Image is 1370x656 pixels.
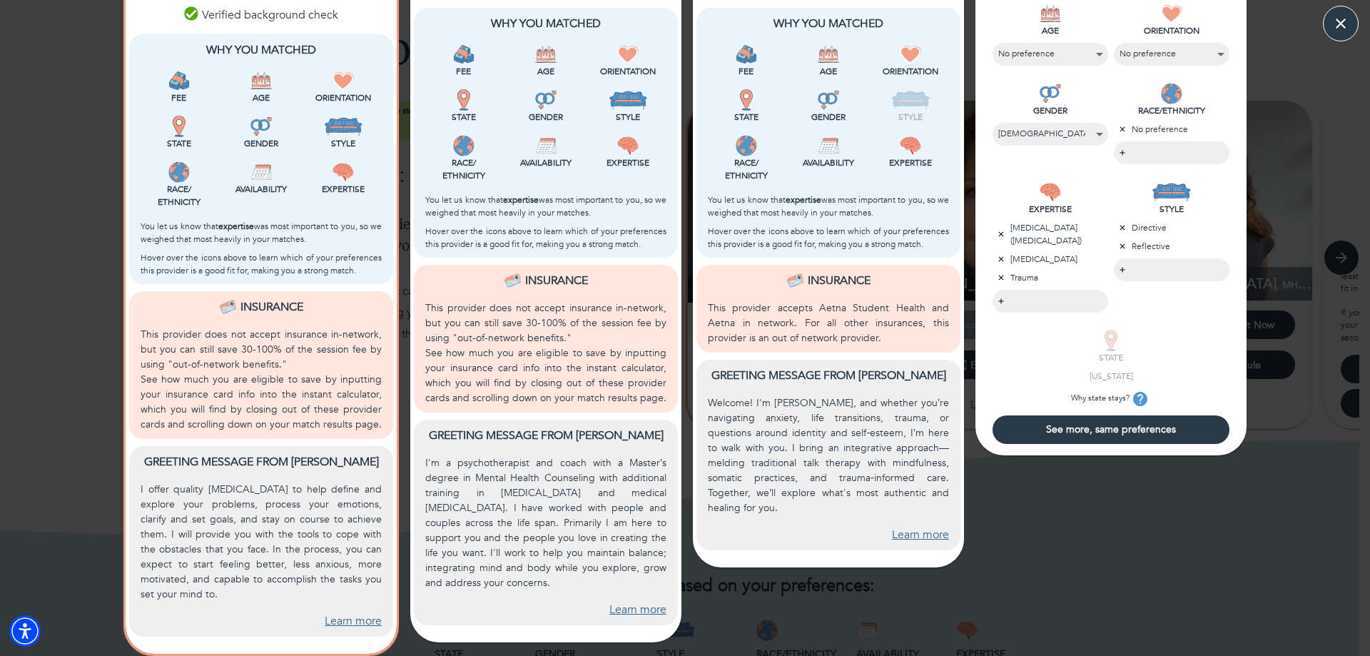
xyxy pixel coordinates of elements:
img: Fee [168,70,190,91]
img: Fee [736,44,757,65]
img: AGE [1040,3,1061,24]
p: Fee [141,91,217,104]
p: Why You Matched [708,15,949,32]
p: GENDER [993,104,1108,117]
p: [US_STATE] [1053,370,1169,383]
p: Expertise [305,183,382,196]
p: Insurance [808,272,871,289]
img: Gender [818,89,839,111]
div: This provider is licensed to work in your state. [425,89,502,123]
p: Race/ Ethnicity [425,156,502,182]
img: Availability [535,135,557,156]
p: I'm a psychotherapist and coach with a Master’s degree in Mental Health Counseling with additiona... [425,455,666,590]
p: State [708,111,784,123]
p: Style [590,111,666,123]
p: Gender [223,137,299,150]
img: Expertise [900,135,921,156]
b: expertise [503,194,539,206]
a: Learn more [609,602,666,618]
img: Expertise [617,135,639,156]
p: Hover over the icons above to learn which of your preferences this provider is a good fit for, ma... [708,225,949,251]
img: GENDER [1040,83,1061,104]
p: Availability [507,156,584,169]
p: State [141,137,217,150]
p: Trauma [993,271,1108,284]
p: Orientation [305,91,382,104]
a: Learn more [892,527,949,543]
p: Style [873,111,949,123]
img: Fee [453,44,475,65]
a: Learn more [325,613,382,630]
span: See more, same preferences [998,423,1224,436]
button: tooltip [1130,388,1151,410]
p: Reflective [1114,240,1229,253]
img: Orientation [333,70,354,91]
p: STYLE [1114,203,1229,216]
p: Fee [425,65,502,78]
p: Gender [507,111,584,123]
button: See more, same preferences [993,415,1229,444]
img: Race/<br />Ethnicity [168,161,190,183]
img: RACE/ETHNICITY [1161,83,1182,104]
img: Availability [818,135,839,156]
p: Age [223,91,299,104]
p: I offer quality [MEDICAL_DATA] to help define and explore your problems, process your emotions, c... [141,482,382,602]
p: RACE/ETHNICITY [1114,104,1229,117]
p: Welcome! I'm [PERSON_NAME], and whether you’re navigating anxiety, life transitions, trauma, or q... [708,395,949,515]
img: ORIENTATION [1161,3,1182,24]
p: Hover over the icons above to learn which of your preferences this provider is a good fit for, ma... [425,225,666,251]
p: Availability [223,183,299,196]
img: Gender [535,89,557,111]
img: State [736,89,757,111]
p: State [425,111,502,123]
p: Race/ Ethnicity [141,183,217,208]
b: expertise [786,194,821,206]
p: Greeting message from [PERSON_NAME] [708,367,949,384]
p: [MEDICAL_DATA] [993,253,1108,266]
p: STATE [1053,351,1169,364]
p: Orientation [590,65,666,78]
p: This provider does not accept insurance in-network, but you can still save 30-100% of the session... [425,301,666,345]
img: STYLE [1152,181,1191,203]
p: You let us know that was most important to you, so we weighed that most heavily in your matches. [141,220,382,246]
p: Race/ Ethnicity [708,156,784,182]
img: State [453,89,475,111]
p: AGE [993,24,1108,37]
p: Gender [790,111,866,123]
p: Verified background check [184,6,338,24]
p: Availability [790,156,866,169]
p: Style [305,137,382,150]
img: STATE [1100,330,1122,351]
p: You let us know that was most important to you, so we weighed that most heavily in your matches. [425,193,666,219]
p: Why You Matched [141,41,382,59]
img: Expertise [333,161,354,183]
img: EXPERTISE [1040,181,1061,203]
p: Age [790,65,866,78]
img: Orientation [900,44,921,65]
img: Gender [250,116,272,137]
img: Orientation [617,44,639,65]
p: This provider does not accept insurance in-network, but you can still save 30-100% of the session... [141,327,382,372]
p: You let us know that was most important to you, so we weighed that most heavily in your matches. [708,193,949,219]
p: This provider accepts Aetna Student Health and Aetna in network. For all other insurances, this p... [708,301,949,345]
img: State [168,116,190,137]
p: Greeting message from [PERSON_NAME] [425,427,666,444]
img: Race/<br />Ethnicity [453,135,475,156]
img: Style [891,89,930,111]
p: Expertise [873,156,949,169]
p: Fee [708,65,784,78]
p: EXPERTISE [993,203,1108,216]
p: Insurance [240,298,303,316]
p: See how much you are eligible to save by inputting your insurance card info into the instant calc... [425,345,666,405]
p: No preference [1114,123,1229,136]
p: ORIENTATION [1114,24,1229,37]
img: Style [609,89,648,111]
p: Greeting message from [PERSON_NAME] [141,453,382,470]
p: Why state stays? [1053,388,1169,410]
img: Age [535,44,557,65]
img: Age [250,70,272,91]
div: Accessibility Menu [9,615,41,647]
p: See how much you are eligible to save by inputting your insurance card info into the instant calc... [141,372,382,432]
div: This provider is licensed to work in your state. [141,116,217,150]
img: Race/<br />Ethnicity [736,135,757,156]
